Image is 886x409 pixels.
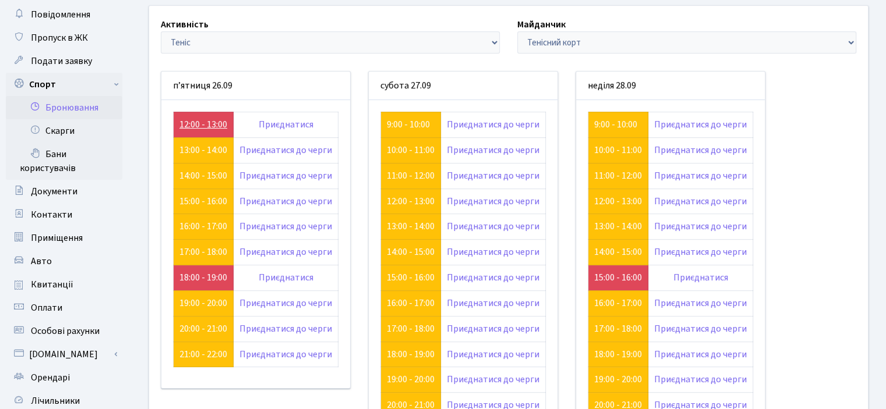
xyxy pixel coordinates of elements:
a: 13:00 - 14:00 [179,144,227,157]
a: Оплати [6,296,122,319]
a: Приміщення [6,226,122,250]
a: Приєднатися до черги [654,246,747,258]
a: 18:00 - 19:00 [387,348,435,361]
a: Приєднатися до черги [239,348,332,361]
a: Подати заявку [6,49,122,73]
a: Приєднатися [673,271,728,284]
label: Майданчик [517,17,566,31]
a: 13:00 - 14:00 [387,220,435,233]
a: Авто [6,250,122,273]
a: Пропуск в ЖК [6,26,122,49]
span: Документи [31,185,77,198]
a: Контакти [6,203,122,226]
a: 14:00 - 15:00 [594,246,642,258]
a: 17:00 - 18:00 [387,322,435,335]
a: 17:00 - 18:00 [594,322,642,335]
a: 11:00 - 12:00 [387,169,435,182]
a: Приєднатися [259,118,313,131]
a: Приєднатися до черги [447,348,539,361]
a: Приєднатися до черги [654,297,747,310]
a: 18:00 - 19:00 [594,348,642,361]
div: субота 27.09 [369,72,557,100]
a: Приєднатися до черги [239,144,332,157]
a: Приєднатися до черги [654,220,747,233]
a: 14:00 - 15:00 [387,246,435,258]
span: Квитанції [31,278,73,291]
div: п’ятниця 26.09 [161,72,350,100]
a: Спорт [6,73,122,96]
a: Приєднатися до черги [654,169,747,182]
a: 14:00 - 15:00 [179,169,227,182]
a: 19:00 - 20:00 [387,373,435,386]
div: неділя 28.09 [576,72,765,100]
a: Повідомлення [6,3,122,26]
a: Приєднатися до черги [447,118,539,131]
a: 10:00 - 11:00 [594,144,642,157]
a: Квитанції [6,273,122,296]
a: Бронювання [6,96,122,119]
a: 13:00 - 14:00 [594,220,642,233]
a: 12:00 - 13:00 [594,195,642,208]
a: Приєднатися до черги [447,169,539,182]
a: Приєднатися [259,271,313,284]
span: Контакти [31,208,72,221]
a: 15:00 - 16:00 [179,195,227,208]
a: Приєднатися до черги [654,322,747,335]
a: 19:00 - 20:00 [594,373,642,386]
span: Приміщення [31,232,83,244]
a: Приєднатися до черги [654,373,747,386]
a: 19:00 - 20:00 [179,297,227,310]
a: Приєднатися до черги [447,195,539,208]
a: Приєднатися до черги [654,348,747,361]
span: Оплати [31,301,62,314]
span: Особові рахунки [31,325,100,337]
a: Приєднатися до черги [447,271,539,284]
a: 18:00 - 19:00 [179,271,227,284]
a: 10:00 - 11:00 [387,144,435,157]
a: 15:00 - 16:00 [387,271,435,284]
a: 12:00 - 13:00 [387,195,435,208]
a: 12:00 - 13:00 [179,118,227,131]
a: Приєднатися до черги [239,322,332,335]
a: Бани користувачів [6,143,122,180]
a: Приєднатися до черги [239,195,332,208]
a: Приєднатися до черги [447,297,539,310]
a: 9:00 - 10:00 [387,118,430,131]
a: 16:00 - 17:00 [179,220,227,233]
a: Приєднатися до черги [239,169,332,182]
a: 16:00 - 17:00 [594,297,642,310]
a: Особові рахунки [6,319,122,343]
span: Подати заявку [31,55,92,67]
a: Приєднатися до черги [447,246,539,258]
a: Приєднатися до черги [239,246,332,258]
a: Приєднатися до черги [239,220,332,233]
a: [DOMAIN_NAME] [6,343,122,366]
a: Скарги [6,119,122,143]
a: 16:00 - 17:00 [387,297,435,310]
span: Авто [31,255,52,268]
span: Лічильники [31,394,80,407]
a: Приєднатися до черги [239,297,332,310]
a: 9:00 - 10:00 [594,118,637,131]
a: Приєднатися до черги [654,144,747,157]
span: Повідомлення [31,8,90,21]
span: Орендарі [31,371,70,384]
a: Документи [6,180,122,203]
label: Активність [161,17,209,31]
a: Приєднатися до черги [447,373,539,386]
a: Приєднатися до черги [447,220,539,233]
a: 11:00 - 12:00 [594,169,642,182]
a: Приєднатися до черги [654,195,747,208]
a: 21:00 - 22:00 [179,348,227,361]
a: Приєднатися до черги [447,144,539,157]
a: 17:00 - 18:00 [179,246,227,258]
a: Приєднатися до черги [447,322,539,335]
a: Орендарі [6,366,122,389]
a: 15:00 - 16:00 [594,271,642,284]
a: 20:00 - 21:00 [179,322,227,335]
span: Пропуск в ЖК [31,31,88,44]
a: Приєднатися до черги [654,118,747,131]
